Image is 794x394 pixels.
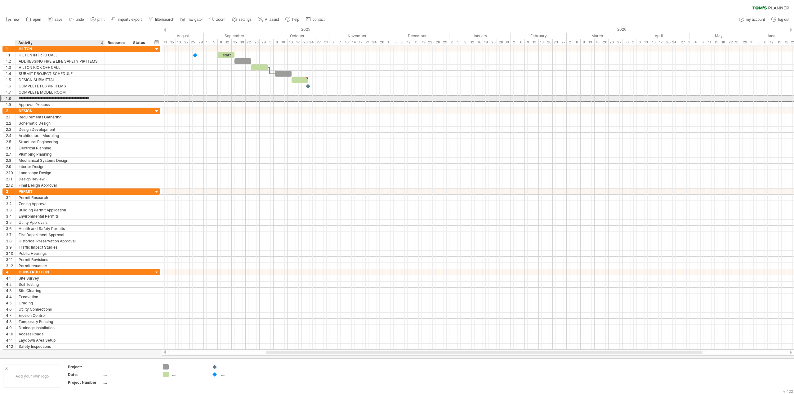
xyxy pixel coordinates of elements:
[19,257,101,263] div: Permit Revisions
[108,40,127,46] div: Resource
[6,126,15,132] div: 2.3
[19,263,101,269] div: Permit Issuance
[6,46,15,52] div: 1
[68,364,102,370] div: Project:
[19,133,101,139] div: Architectural Modeling
[19,207,101,213] div: Building Permit Application
[511,39,525,46] div: 2 - 6
[89,15,106,24] a: print
[6,219,15,225] div: 3.5
[6,157,15,163] div: 2.8
[678,39,692,46] div: 27 - 1
[455,39,469,46] div: 5 - 9
[357,39,371,46] div: 17 - 21
[315,39,329,46] div: 27 - 31
[6,331,15,337] div: 4.10
[33,17,41,22] span: open
[19,213,101,219] div: Environmental Permits
[595,39,609,46] div: 16 - 20
[19,64,101,70] div: HILTON KICK OFF CALL
[19,139,101,145] div: Structural Engineering
[329,39,343,46] div: 3 - 7
[609,39,622,46] div: 23 - 27
[145,33,204,39] div: August 2025
[6,257,15,263] div: 3.11
[256,15,281,24] a: AI assist
[329,33,385,39] div: November 2025
[301,39,315,46] div: 20-24
[776,39,790,46] div: 15 - 19
[783,389,793,394] div: v 422
[770,15,791,24] a: log out
[19,151,101,157] div: Plumbing Planning
[567,33,628,39] div: March 2026
[6,263,15,269] div: 3.12
[734,39,748,46] div: 25 - 29
[188,17,203,22] span: navigator
[239,17,252,22] span: settings
[46,15,64,24] a: save
[6,139,15,145] div: 2.5
[6,213,15,219] div: 3.4
[385,33,449,39] div: December 2025
[385,39,399,46] div: 1 - 5
[511,33,567,39] div: February 2026
[6,195,15,201] div: 3.1
[260,39,274,46] div: 29 - 3
[103,372,155,377] div: ....
[371,39,385,46] div: 24 - 28
[218,52,234,58] div: start
[204,39,218,46] div: 1 - 5
[6,64,15,70] div: 1.3
[19,281,101,287] div: Soil Testing
[19,188,101,194] div: PERMIT
[6,151,15,157] div: 2.7
[6,89,15,95] div: 1.7
[738,15,767,24] a: my account
[97,17,105,22] span: print
[292,17,299,22] span: help
[109,15,144,24] a: import / export
[216,17,225,22] span: zoom
[19,337,101,343] div: Laydown Area Setup
[343,39,357,46] div: 10 - 14
[176,39,190,46] div: 18 - 22
[6,164,15,170] div: 2.9
[6,120,15,126] div: 2.2
[6,182,15,188] div: 2.12
[497,39,511,46] div: 26-30
[103,380,155,385] div: ....
[6,325,15,331] div: 4.9
[6,77,15,83] div: 1.5
[449,33,511,39] div: January 2026
[525,39,539,46] div: 9 - 13
[133,40,147,46] div: Status
[19,244,101,250] div: Traffic Impact Studies
[19,120,101,126] div: Schematic Design
[265,33,329,39] div: October 2025
[689,33,748,39] div: May 2026
[19,195,101,201] div: Permit Research
[172,372,206,377] div: ....
[19,306,101,312] div: Utility Connections
[172,364,206,370] div: ....
[19,126,101,132] div: Design Development
[19,83,101,89] div: COMPLETE FLS PIP ITEMS
[581,39,595,46] div: 9 - 13
[304,15,327,24] a: contact
[19,71,101,77] div: SUBMIT PROJECT SCHEDULE
[155,17,174,22] span: filter/search
[19,331,101,337] div: Access Roads
[6,319,15,325] div: 4.8
[313,17,325,22] span: contact
[179,15,205,24] a: navigator
[6,133,15,139] div: 2.4
[19,108,101,114] div: DESIGN
[6,145,15,151] div: 2.6
[748,39,762,46] div: 1 - 5
[6,83,15,89] div: 1.6
[6,114,15,120] div: 2.1
[6,58,15,64] div: 1.2
[19,294,101,300] div: Excavation
[221,372,255,377] div: ....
